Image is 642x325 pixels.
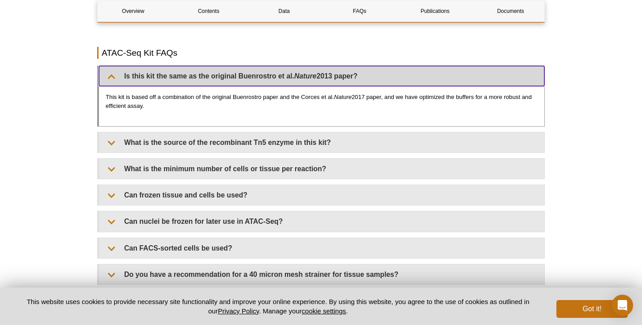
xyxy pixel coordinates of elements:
a: Overview [98,0,169,22]
summary: Can FACS-sorted cells be used? [99,238,544,258]
button: Got it! [556,300,628,318]
summary: Can frozen tissue and cells be used? [99,185,544,205]
summary: What is the minimum number of cells or tissue per reaction? [99,159,544,179]
summary: What is the source of the recombinant Tn5 enzyme in this kit? [99,132,544,152]
a: FAQs [324,0,395,22]
a: Publications [399,0,470,22]
summary: Do you have a recommendation for a 40 micron mesh strainer for tissue samples? [99,264,544,284]
div: Open Intercom Messenger [612,295,633,316]
em: Nature [294,72,317,80]
a: Documents [475,0,546,22]
summary: Can nuclei be frozen for later use in ATAC-Seq? [99,211,544,231]
a: Contents [173,0,244,22]
a: Data [249,0,320,22]
h2: ATAC-Seq Kit FAQs [97,47,545,59]
summary: Is this kit the same as the original Buenrostro et al.Nature2013 paper? [99,66,544,86]
button: cookie settings [302,307,346,315]
a: Privacy Policy [218,307,259,315]
p: This website uses cookies to provide necessary site functionality and improve your online experie... [14,297,542,316]
em: Nature [334,94,352,100]
p: This kit is based off a combination of the original Buenrostro paper and the Corces et al. 2017 p... [106,93,538,111]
